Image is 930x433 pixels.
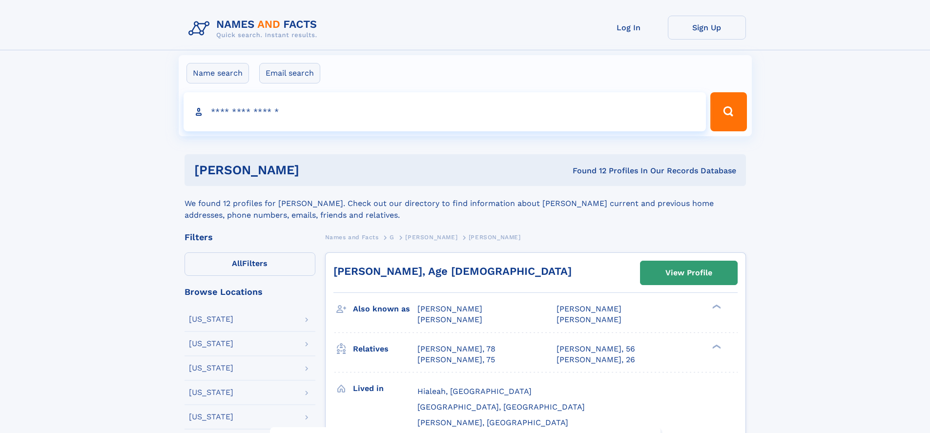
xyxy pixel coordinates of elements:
[185,252,315,276] label: Filters
[469,234,521,241] span: [PERSON_NAME]
[259,63,320,83] label: Email search
[668,16,746,40] a: Sign Up
[189,389,233,396] div: [US_STATE]
[325,231,379,243] a: Names and Facts
[184,92,706,131] input: search input
[390,231,394,243] a: G
[185,16,325,42] img: Logo Names and Facts
[232,259,242,268] span: All
[417,304,482,313] span: [PERSON_NAME]
[710,343,722,350] div: ❯
[390,234,394,241] span: G
[185,186,746,221] div: We found 12 profiles for [PERSON_NAME]. Check out our directory to find information about [PERSON...
[185,288,315,296] div: Browse Locations
[557,354,635,365] a: [PERSON_NAME], 26
[417,387,532,396] span: Hialeah, [GEOGRAPHIC_DATA]
[194,164,436,176] h1: [PERSON_NAME]
[333,265,572,277] a: [PERSON_NAME], Age [DEMOGRAPHIC_DATA]
[417,418,568,427] span: [PERSON_NAME], [GEOGRAPHIC_DATA]
[405,231,457,243] a: [PERSON_NAME]
[189,364,233,372] div: [US_STATE]
[557,304,621,313] span: [PERSON_NAME]
[185,233,315,242] div: Filters
[417,344,496,354] a: [PERSON_NAME], 78
[353,341,417,357] h3: Relatives
[557,344,635,354] a: [PERSON_NAME], 56
[417,315,482,324] span: [PERSON_NAME]
[405,234,457,241] span: [PERSON_NAME]
[189,315,233,323] div: [US_STATE]
[590,16,668,40] a: Log In
[641,261,737,285] a: View Profile
[353,301,417,317] h3: Also known as
[186,63,249,83] label: Name search
[353,380,417,397] h3: Lived in
[189,413,233,421] div: [US_STATE]
[189,340,233,348] div: [US_STATE]
[710,92,746,131] button: Search Button
[417,402,585,412] span: [GEOGRAPHIC_DATA], [GEOGRAPHIC_DATA]
[710,304,722,310] div: ❯
[417,354,495,365] a: [PERSON_NAME], 75
[665,262,712,284] div: View Profile
[436,165,736,176] div: Found 12 Profiles In Our Records Database
[557,315,621,324] span: [PERSON_NAME]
